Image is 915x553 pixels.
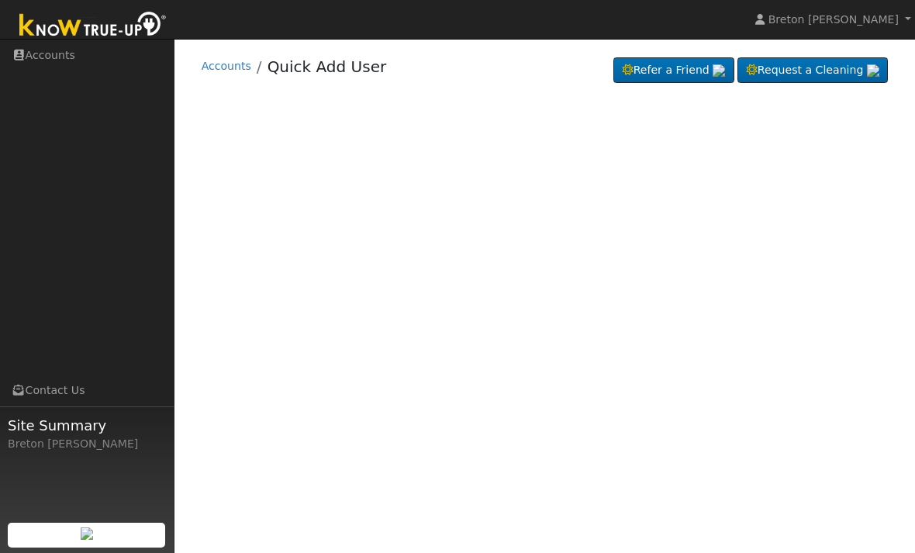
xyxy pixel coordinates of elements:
span: Breton [PERSON_NAME] [768,13,899,26]
img: Know True-Up [12,9,174,43]
img: retrieve [867,64,879,77]
div: Breton [PERSON_NAME] [8,436,166,452]
a: Request a Cleaning [737,57,888,84]
a: Accounts [202,60,251,72]
span: Site Summary [8,415,166,436]
img: retrieve [713,64,725,77]
a: Refer a Friend [613,57,734,84]
a: Quick Add User [268,57,387,76]
img: retrieve [81,527,93,540]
